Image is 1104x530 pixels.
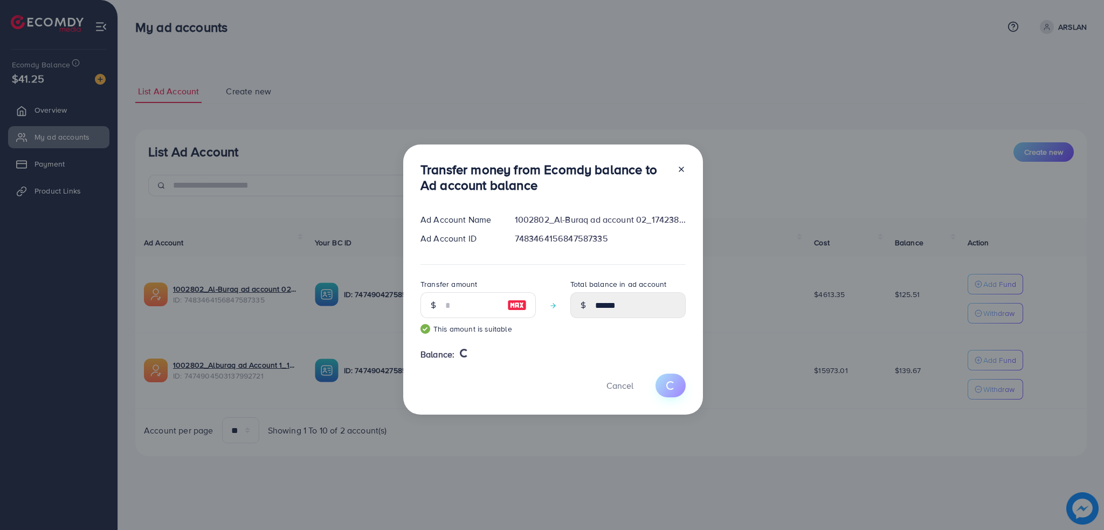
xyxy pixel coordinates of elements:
[593,374,647,397] button: Cancel
[420,323,536,334] small: This amount is suitable
[412,214,506,226] div: Ad Account Name
[420,162,668,193] h3: Transfer money from Ecomdy balance to Ad account balance
[570,279,666,290] label: Total balance in ad account
[506,214,694,226] div: 1002802_Al-Buraq ad account 02_1742380041767
[606,380,633,391] span: Cancel
[420,279,477,290] label: Transfer amount
[412,232,506,245] div: Ad Account ID
[420,324,430,334] img: guide
[506,232,694,245] div: 7483464156847587335
[420,348,454,361] span: Balance:
[507,299,527,312] img: image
